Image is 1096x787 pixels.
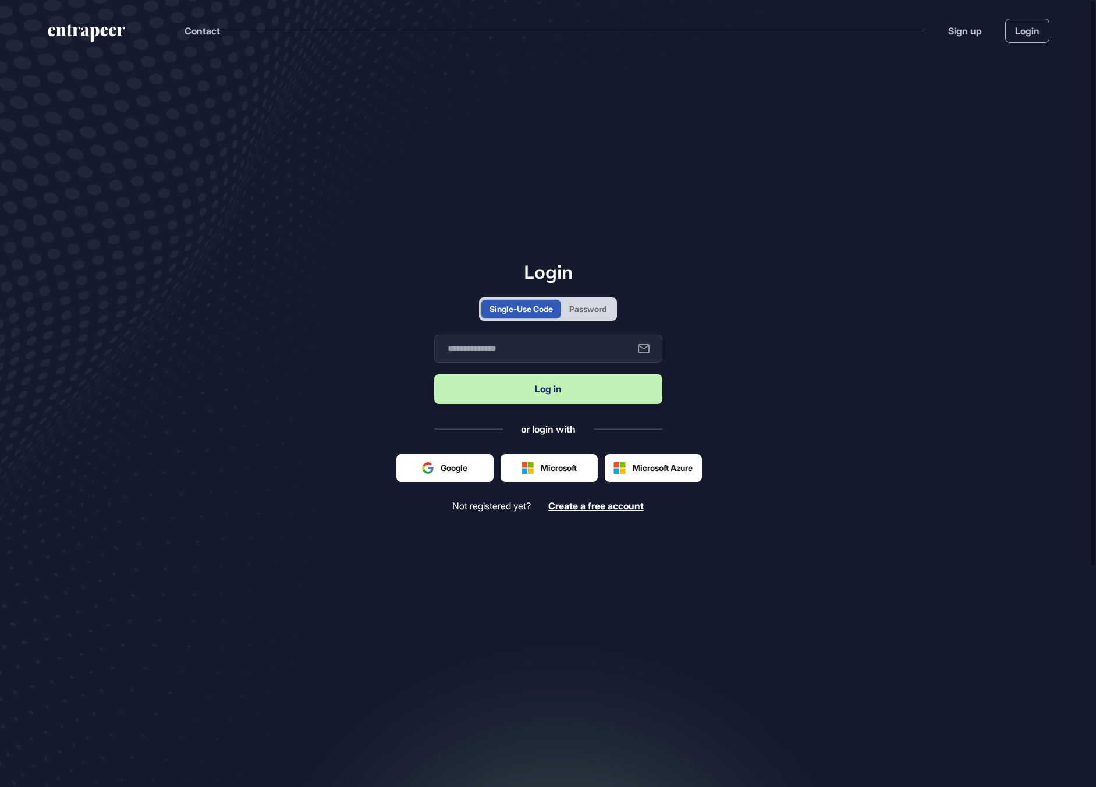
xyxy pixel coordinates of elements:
div: or login with [521,423,576,435]
a: Sign up [948,24,982,38]
div: Password [569,303,606,315]
div: Single-Use Code [490,303,553,315]
button: Log in [434,374,662,404]
span: Not registered yet? [452,501,531,512]
a: entrapeer-logo [47,24,126,47]
a: Login [1005,19,1049,43]
a: Create a free account [548,501,644,512]
button: Contact [185,23,220,38]
h1: Login [434,261,662,283]
span: Create a free account [548,500,644,512]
